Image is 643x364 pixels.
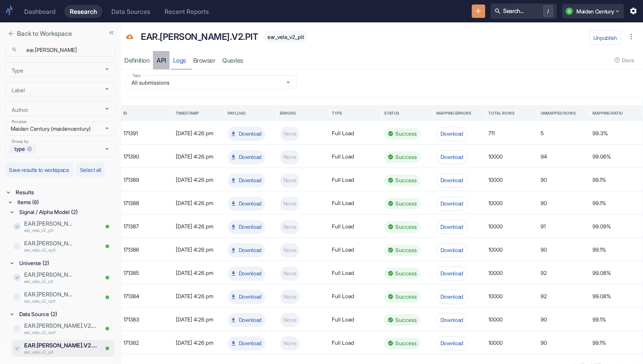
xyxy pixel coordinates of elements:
div: October 6th 2025, 4:26 pm [173,331,226,354]
div: Universe (2) [17,258,115,268]
div: 10000 [486,308,538,331]
button: Open [102,84,112,94]
button: Open [102,144,112,154]
div: Results [14,188,115,197]
button: Download [436,243,467,257]
div: Full Load [330,168,382,191]
div: 711 [486,121,538,145]
a: EAR.[PERSON_NAME].V2.PITear_vela_v2_pit [24,219,74,234]
button: Download [436,197,467,211]
div: 99.09% [590,214,643,238]
button: Sort [343,110,349,116]
label: Group by [12,138,29,144]
button: Download [436,220,467,234]
div: Full Load [330,331,382,354]
button: Docs [611,53,638,68]
div: 171382 [121,331,173,354]
div: type [9,145,36,154]
p: Back to Workspace [17,29,72,38]
p: ear_vela_v2_pit [24,278,74,285]
button: Sort [199,110,206,116]
div: Full Load [330,261,382,284]
div: Success [388,122,417,145]
a: Logs [169,51,190,69]
button: Download [228,266,265,281]
div: 171388 [121,191,173,214]
div: 10000 [486,145,538,168]
a: EAR.[PERSON_NAME].V2.SPITear_vela_v2_spit [24,290,74,304]
p: ear_vela_v2_pit [24,227,74,234]
p: EAR.[PERSON_NAME].V2.PIT [24,270,74,279]
div: 99.1% [590,308,643,331]
div: October 6th 2025, 4:26 pm [173,191,226,214]
div: Dashboard [24,8,55,15]
button: Open [102,64,112,74]
div: Success [388,192,417,215]
div: Definition [124,56,149,64]
div: Research [70,8,97,15]
div: 99.1% [590,238,643,261]
div: Full Load [330,238,382,261]
p: ear_vela_v2_spit [24,329,97,336]
p: ear_vela_v2_spit [24,247,74,253]
div: 90 [538,238,591,261]
button: Download [436,127,467,141]
div: ID [123,111,127,116]
div: Recent Reports [165,8,209,15]
div: 10000 [486,331,538,354]
div: EAR.[PERSON_NAME].V2.PIT [139,28,260,46]
label: Task [132,73,140,78]
button: Download [436,290,467,304]
p: EAR.[PERSON_NAME].V2.SPIT [24,290,74,299]
div: October 6th 2025, 4:26 pm [173,121,226,145]
div: Success [388,285,417,308]
div: Items (6) [16,197,115,207]
a: Browser [190,51,219,69]
a: Research [64,5,102,18]
p: EAR.[PERSON_NAME].V2.PIT [141,30,258,43]
div: 92 [538,261,591,284]
div: 99.3% [590,121,643,145]
button: Sort [623,110,630,116]
span: ear_vela_v2_pit [264,34,308,40]
button: Download [436,336,467,351]
span: type [11,145,29,153]
div: Q [566,8,573,15]
button: Download [228,336,265,351]
button: Download [228,173,265,188]
div: 94 [538,145,591,168]
div: October 6th 2025, 4:26 pm [173,284,226,308]
button: Sort [472,110,478,116]
div: 90 [538,191,591,214]
div: 99.08% [590,261,643,284]
button: Download [228,127,265,141]
div: 91 [538,214,591,238]
div: Signal / Alpha Model (2) [17,207,115,217]
div: 171383 [121,308,173,331]
div: 99.06% [590,145,643,168]
div: 171385 [121,261,173,284]
div: 90 [538,308,591,331]
div: 5 [538,121,591,145]
div: Unmapped Rows [541,111,576,116]
button: Open [102,103,112,114]
span: Data Source [126,33,133,42]
button: Unpublish [589,30,621,45]
div: Success [388,308,417,331]
div: 10000 [486,214,538,238]
button: Download [436,266,467,281]
button: Sort [576,110,583,116]
p: ear_vela_v2_spit [24,298,74,304]
button: Sort [127,110,134,116]
div: 171387 [121,214,173,238]
p: EAR.[PERSON_NAME].V2.PIT [24,341,97,350]
div: 10000 [486,284,538,308]
div: Success [388,146,417,168]
button: Download [436,150,467,164]
a: EAR.[PERSON_NAME].V2.PITear_vela_v2_pit [24,341,97,355]
div: Success [388,239,417,261]
div: Mapping Errors [436,111,471,116]
button: Download [228,313,265,327]
div: October 6th 2025, 4:26 pm [173,168,226,191]
a: Queries [219,51,247,69]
